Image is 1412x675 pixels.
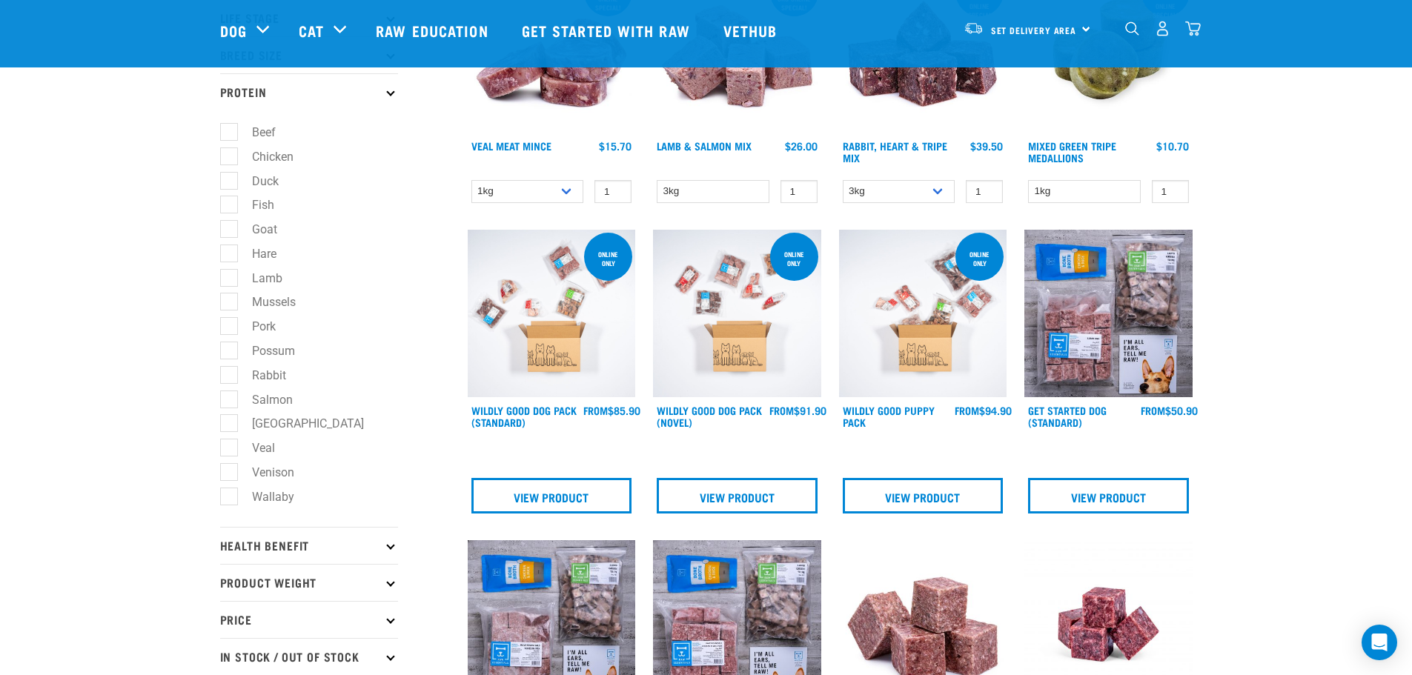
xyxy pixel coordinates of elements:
[228,488,300,506] label: Wallaby
[471,408,577,425] a: Wildly Good Dog Pack (Standard)
[228,220,283,239] label: Goat
[228,390,299,409] label: Salmon
[1028,478,1189,513] a: View Product
[843,478,1004,513] a: View Product
[1141,408,1165,413] span: FROM
[220,527,398,564] p: Health Benefit
[785,140,818,152] div: $26.00
[1028,143,1116,160] a: Mixed Green Tripe Medallions
[1125,21,1139,36] img: home-icon-1@2x.png
[594,180,632,203] input: 1
[471,143,551,148] a: Veal Meat Mince
[1152,180,1189,203] input: 1
[228,293,302,311] label: Mussels
[657,408,762,425] a: Wildly Good Dog Pack (Novel)
[1141,405,1198,416] div: $50.90
[657,143,752,148] a: Lamb & Salmon Mix
[1185,21,1201,36] img: home-icon@2x.png
[599,140,632,152] div: $15.70
[471,478,632,513] a: View Product
[220,638,398,675] p: In Stock / Out Of Stock
[991,27,1077,33] span: Set Delivery Area
[780,180,818,203] input: 1
[299,19,324,41] a: Cat
[228,196,280,214] label: Fish
[228,463,300,482] label: Venison
[843,143,947,160] a: Rabbit, Heart & Tripe Mix
[1024,230,1193,398] img: NSP Dog Standard Update
[228,269,288,287] label: Lamb
[583,405,640,416] div: $85.90
[955,405,1012,416] div: $94.90
[955,408,979,413] span: FROM
[228,342,301,360] label: Possum
[1156,140,1189,152] div: $10.70
[1028,408,1107,425] a: Get Started Dog (Standard)
[769,408,794,413] span: FROM
[583,408,608,413] span: FROM
[1155,21,1170,36] img: user.png
[361,1,506,60] a: Raw Education
[839,230,1007,398] img: Puppy 0 2sec
[584,243,632,274] div: Online Only
[507,1,709,60] a: Get started with Raw
[228,172,285,190] label: Duck
[228,414,370,433] label: [GEOGRAPHIC_DATA]
[769,405,826,416] div: $91.90
[220,601,398,638] p: Price
[657,478,818,513] a: View Product
[970,140,1003,152] div: $39.50
[964,21,984,35] img: van-moving.png
[843,408,935,425] a: Wildly Good Puppy Pack
[770,243,818,274] div: Online Only
[966,180,1003,203] input: 1
[709,1,796,60] a: Vethub
[955,243,1004,274] div: Online Only
[1362,625,1397,660] div: Open Intercom Messenger
[228,317,282,336] label: Pork
[220,564,398,601] p: Product Weight
[228,245,282,263] label: Hare
[228,366,292,385] label: Rabbit
[228,439,281,457] label: Veal
[220,19,247,41] a: Dog
[228,147,299,166] label: Chicken
[228,123,282,142] label: Beef
[220,73,398,110] p: Protein
[653,230,821,398] img: Dog Novel 0 2sec
[468,230,636,398] img: Dog 0 2sec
